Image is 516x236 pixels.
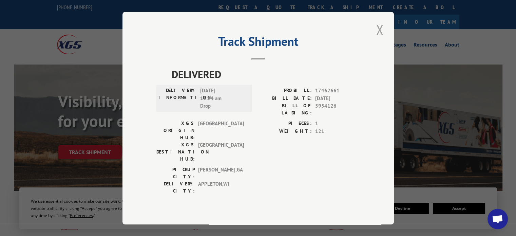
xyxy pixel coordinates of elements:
[198,141,244,163] span: [GEOGRAPHIC_DATA]
[156,37,360,50] h2: Track Shipment
[158,87,197,110] label: DELIVERY INFORMATION:
[198,180,244,195] span: APPLETON , WI
[315,87,360,95] span: 17462661
[258,127,312,135] label: WEIGHT:
[198,166,244,180] span: [PERSON_NAME] , GA
[200,87,246,110] span: [DATE] 11:24 am Drop
[172,67,360,82] span: DELIVERED
[156,120,195,141] label: XGS ORIGIN HUB:
[258,120,312,128] label: PIECES:
[156,180,195,195] label: DELIVERY CITY:
[315,127,360,135] span: 121
[315,102,360,116] span: 5954126
[156,166,195,180] label: PICKUP CITY:
[198,120,244,141] span: [GEOGRAPHIC_DATA]
[374,20,385,39] button: Close modal
[315,94,360,102] span: [DATE]
[258,87,312,95] label: PROBILL:
[315,120,360,128] span: 1
[258,102,312,116] label: BILL OF LADING:
[156,141,195,163] label: XGS DESTINATION HUB:
[488,209,508,229] a: Open chat
[258,94,312,102] label: BILL DATE:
